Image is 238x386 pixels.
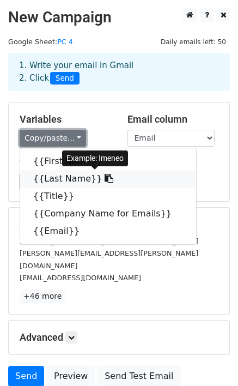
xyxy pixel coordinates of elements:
[20,170,196,188] a: {{Last Name}}
[20,113,111,125] h5: Variables
[57,38,73,46] a: PC 4
[184,334,238,386] iframe: Chat Widget
[20,274,141,282] small: [EMAIL_ADDRESS][DOMAIN_NAME]
[20,237,199,245] small: [PERSON_NAME][EMAIL_ADDRESS][DOMAIN_NAME]
[157,38,230,46] a: Daily emails left: 50
[20,205,196,222] a: {{Company Name for Emails}}
[50,72,80,85] span: Send
[20,222,196,240] a: {{Email}}
[8,38,73,46] small: Google Sheet:
[20,188,196,205] a: {{Title}}
[20,130,86,147] a: Copy/paste...
[157,36,230,48] span: Daily emails left: 50
[20,153,196,170] a: {{First Name}}
[62,150,128,166] div: Example: Imeneo
[20,249,198,270] small: [PERSON_NAME][EMAIL_ADDRESS][PERSON_NAME][DOMAIN_NAME]
[20,289,65,303] a: +46 more
[8,8,230,27] h2: New Campaign
[127,113,219,125] h5: Email column
[20,331,218,343] h5: Advanced
[11,59,227,85] div: 1. Write your email in Gmail 2. Click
